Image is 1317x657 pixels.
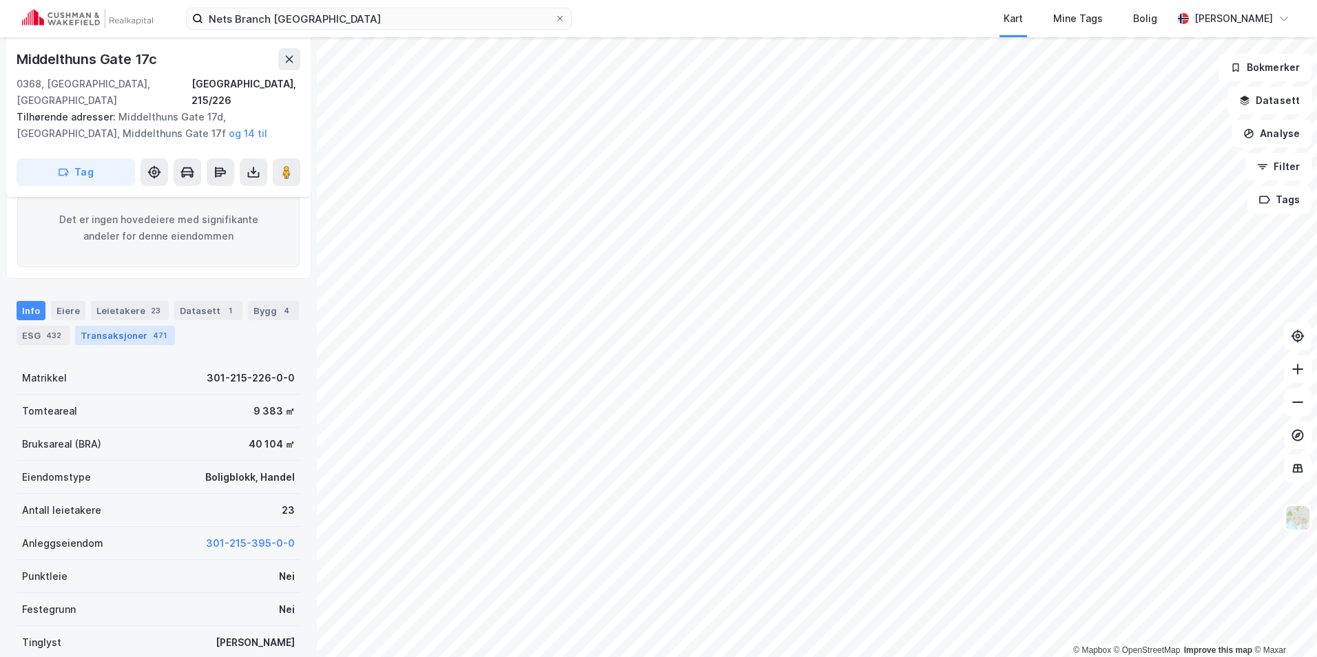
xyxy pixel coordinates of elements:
div: 23 [148,304,163,317]
div: Kontrollprogram for chat [1248,591,1317,657]
div: Eiendomstype [22,469,91,486]
div: Tomteareal [22,403,77,419]
div: Datasett [174,301,242,320]
div: Bruksareal (BRA) [22,436,101,452]
input: Søk på adresse, matrikkel, gårdeiere, leietakere eller personer [203,8,554,29]
div: Eiere [51,301,85,320]
div: Transaksjoner [75,326,175,345]
div: Bolig [1133,10,1157,27]
div: Info [17,301,45,320]
img: cushman-wakefield-realkapital-logo.202ea83816669bd177139c58696a8fa1.svg [22,9,153,28]
iframe: Chat Widget [1248,591,1317,657]
div: 4 [280,304,293,317]
button: Analyse [1232,120,1311,147]
button: Datasett [1227,87,1311,114]
div: Middelthuns Gate 17c [17,48,160,70]
span: Tilhørende adresser: [17,111,118,123]
div: ESG [17,326,70,345]
div: 1 [223,304,237,317]
div: 432 [43,328,64,342]
button: Tags [1247,186,1311,213]
div: Anleggseiendom [22,535,103,552]
div: 471 [150,328,169,342]
div: [PERSON_NAME] [1194,10,1273,27]
div: Leietakere [91,301,169,320]
button: Filter [1245,153,1311,180]
div: Bygg [248,301,299,320]
div: 301-215-226-0-0 [207,370,295,386]
div: Punktleie [22,568,68,585]
div: Matrikkel [22,370,67,386]
div: Festegrunn [22,601,76,618]
div: 23 [282,502,295,519]
div: 0368, [GEOGRAPHIC_DATA], [GEOGRAPHIC_DATA] [17,76,191,109]
button: Bokmerker [1219,54,1311,81]
div: Nei [279,601,295,618]
div: Tinglyst [22,634,61,651]
a: Improve this map [1184,645,1252,655]
div: Boligblokk, Handel [205,469,295,486]
div: 9 383 ㎡ [253,403,295,419]
div: Kart [1004,10,1023,27]
div: Det er ingen hovedeiere med signifikante andeler for denne eiendommen [17,189,300,267]
button: 301-215-395-0-0 [206,535,295,552]
div: Middelthuns Gate 17d, [GEOGRAPHIC_DATA], Middelthuns Gate 17f [17,109,289,142]
a: OpenStreetMap [1114,645,1181,655]
img: Z [1285,505,1311,531]
button: Tag [17,158,135,186]
div: 40 104 ㎡ [249,436,295,452]
div: [GEOGRAPHIC_DATA], 215/226 [191,76,300,109]
div: Antall leietakere [22,502,101,519]
a: Mapbox [1073,645,1111,655]
div: Mine Tags [1053,10,1103,27]
div: [PERSON_NAME] [216,634,295,651]
div: Nei [279,568,295,585]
